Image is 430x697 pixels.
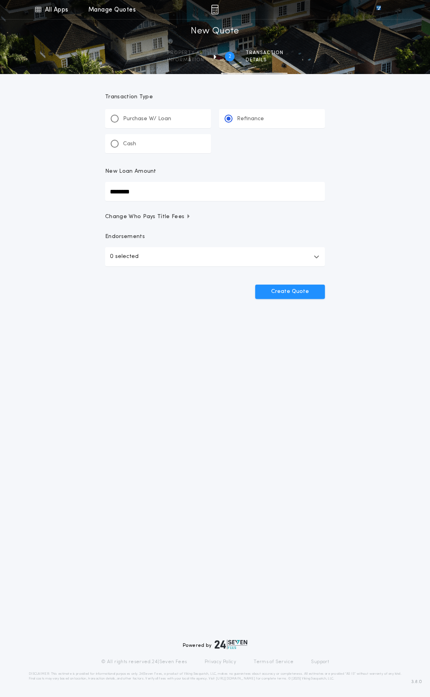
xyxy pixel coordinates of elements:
[110,252,139,262] p: 0 selected
[105,213,191,221] span: Change Who Pays Title Fees
[123,140,136,148] p: Cash
[105,182,325,201] input: New Loan Amount
[229,53,231,60] h2: 2
[105,247,325,266] button: 0 selected
[105,213,325,221] button: Change Who Pays Title Fees
[211,5,219,14] img: img
[362,6,395,14] img: vs-icon
[246,50,283,56] span: Transaction
[215,640,247,649] img: logo
[191,25,239,38] h1: New Quote
[167,57,204,63] span: information
[167,50,204,56] span: Property
[101,659,187,665] p: © All rights reserved. 24|Seven Fees
[311,659,329,665] a: Support
[183,640,247,649] div: Powered by
[411,678,422,685] span: 3.8.0
[237,115,264,123] p: Refinance
[246,57,283,63] span: details
[105,168,156,176] p: New Loan Amount
[255,285,325,299] button: Create Quote
[254,659,293,665] a: Terms of Service
[105,233,325,241] p: Endorsements
[205,659,236,665] a: Privacy Policy
[123,115,171,123] p: Purchase W/ Loan
[216,677,255,680] a: [URL][DOMAIN_NAME]
[105,93,325,101] p: Transaction Type
[29,672,401,681] p: DISCLAIMER: This estimate is provided for informational purposes only. 24|Seven Fees, a product o...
